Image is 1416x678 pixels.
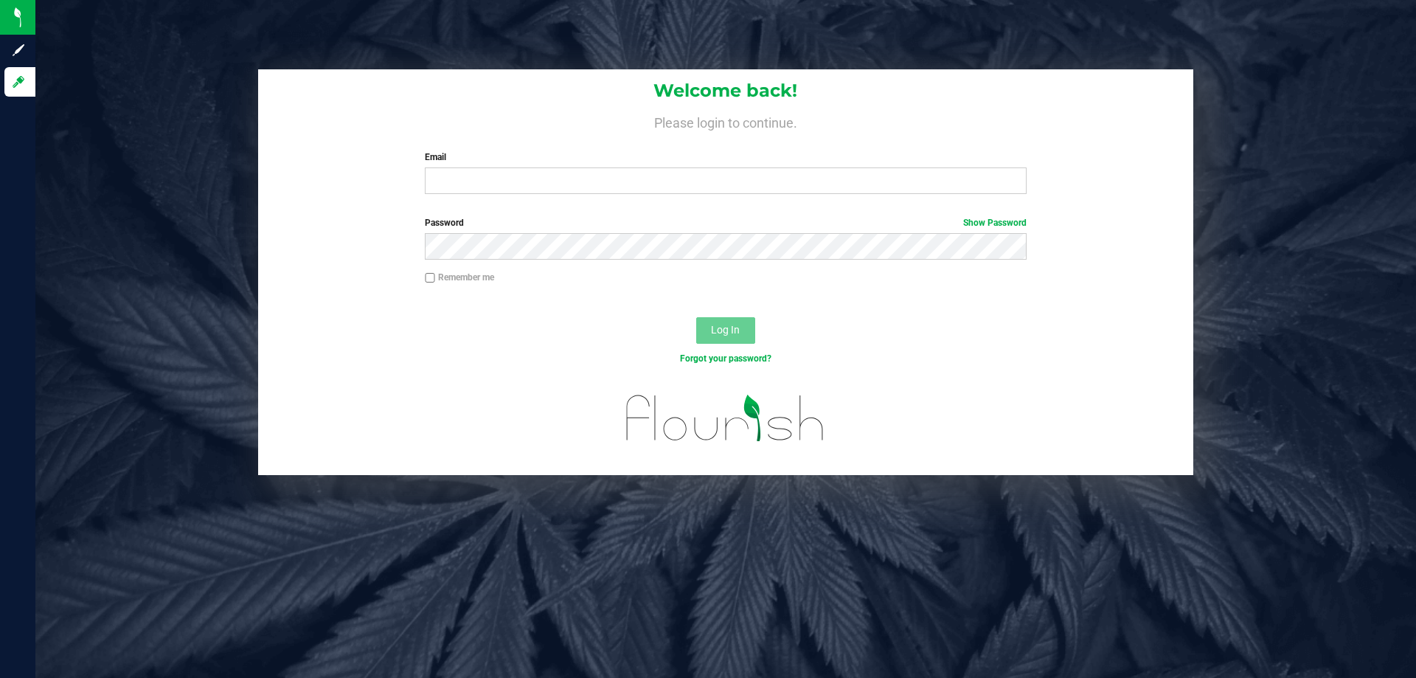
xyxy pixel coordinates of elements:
[425,218,464,228] span: Password
[258,112,1193,130] h4: Please login to continue.
[680,353,771,364] a: Forgot your password?
[258,81,1193,100] h1: Welcome back!
[696,317,755,344] button: Log In
[963,218,1027,228] a: Show Password
[11,75,26,89] inline-svg: Log in
[11,43,26,58] inline-svg: Sign up
[711,324,740,336] span: Log In
[608,381,842,456] img: flourish_logo.svg
[425,151,1026,164] label: Email
[425,271,494,284] label: Remember me
[425,273,435,283] input: Remember me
